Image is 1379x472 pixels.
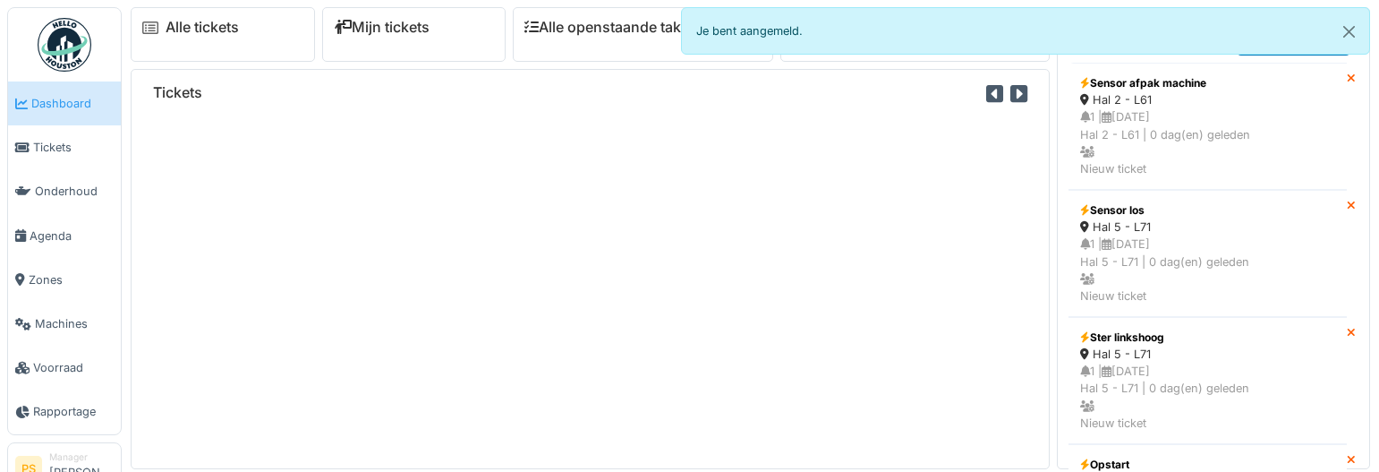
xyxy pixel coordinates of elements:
[8,82,121,125] a: Dashboard
[8,258,121,302] a: Zones
[31,95,114,112] span: Dashboard
[1329,8,1369,56] button: Close
[1068,63,1347,190] a: Sensor afpak machine Hal 2 - L61 1 |[DATE]Hal 2 - L61 | 0 dag(en) geleden Nieuw ticket
[8,214,121,258] a: Agenda
[8,346,121,390] a: Voorraad
[1080,363,1335,432] div: 1 | [DATE] Hal 5 - L71 | 0 dag(en) geleden Nieuw ticket
[1080,346,1335,363] div: Hal 5 - L71
[35,183,114,200] span: Onderhoud
[1080,202,1335,219] div: Sensor los
[49,451,114,464] div: Manager
[1080,219,1335,236] div: Hal 5 - L71
[8,169,121,213] a: Onderhoud
[33,403,114,420] span: Rapportage
[153,84,202,101] h6: Tickets
[1080,108,1335,177] div: 1 | [DATE] Hal 2 - L61 | 0 dag(en) geleden Nieuw ticket
[35,315,114,332] span: Machines
[8,302,121,346] a: Machines
[166,19,239,36] a: Alle tickets
[1080,330,1335,346] div: Ster linkshoog
[1080,91,1335,108] div: Hal 2 - L61
[1068,317,1347,444] a: Ster linkshoog Hal 5 - L71 1 |[DATE]Hal 5 - L71 | 0 dag(en) geleden Nieuw ticket
[681,7,1371,55] div: Je bent aangemeld.
[8,125,121,169] a: Tickets
[1068,190,1347,317] a: Sensor los Hal 5 - L71 1 |[DATE]Hal 5 - L71 | 0 dag(en) geleden Nieuw ticket
[33,359,114,376] span: Voorraad
[334,19,430,36] a: Mijn tickets
[1080,236,1335,305] div: 1 | [DATE] Hal 5 - L71 | 0 dag(en) geleden Nieuw ticket
[8,390,121,433] a: Rapportage
[38,18,91,72] img: Badge_color-CXgf-gQk.svg
[524,19,698,36] a: Alle openstaande taken
[30,227,114,245] span: Agenda
[29,271,114,288] span: Zones
[1080,75,1335,91] div: Sensor afpak machine
[33,139,114,156] span: Tickets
